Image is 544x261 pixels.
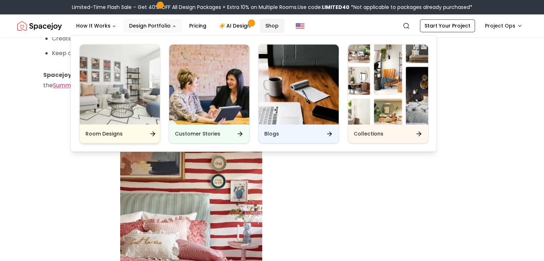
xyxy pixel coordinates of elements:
h6: Blogs [264,130,279,137]
img: Blogs [259,44,339,124]
button: How It Works [70,19,122,33]
p: Create zones for work, play, and rest. [52,34,339,44]
a: CollectionsCollections [348,44,428,143]
a: Spacejoy [17,19,62,33]
span: *Not applicable to packages already purchased* [349,4,472,11]
h6: Collections [354,130,383,137]
img: Room Designs [80,44,160,124]
nav: Main [70,19,284,33]
a: Customer StoriesCustomer Stories [169,44,250,143]
img: Customer Stories [169,44,249,124]
a: BlogsBlogs [258,44,339,143]
strong: Spacejoy Picks: [43,71,90,79]
img: Collections [348,44,428,124]
b: LIMITED40 [322,4,349,11]
h6: Room Designs [85,130,123,137]
a: Shop [260,19,284,33]
h6: Customer Stories [175,130,220,137]
div: Limited-Time Flash Sale – Get 40% OFF All Design Packages + Extra 10% on Multiple Rooms. [72,4,472,11]
span: Use code: [298,4,349,11]
a: Room DesignsRoom Designs [79,44,160,143]
p: Keep clutter out with clever organization. [52,48,339,59]
div: Design Portfolio [71,35,437,152]
a: Start Your Project [420,19,475,32]
a: AI Design [214,19,258,33]
img: Spacejoy Logo [17,19,62,33]
nav: Global [17,14,527,37]
p: Pick our that doubles as seating and stash space. Pair it with the for the perfect blend of comfo... [43,70,339,91]
button: Project Ops [481,19,527,32]
a: Summit Condo Classic L Modular Sectional [53,81,171,89]
a: Pricing [183,19,212,33]
button: Design Portfolio [123,19,182,33]
img: United States [296,21,304,30]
